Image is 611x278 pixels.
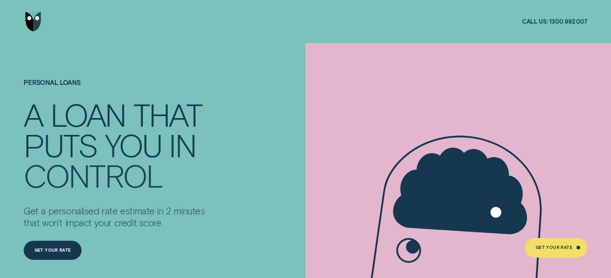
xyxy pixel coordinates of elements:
div: IN [169,129,196,159]
a: Call us:1300 992 007 [522,18,587,25]
div: THAT [133,99,202,129]
div: LOAN [50,99,126,129]
span: 1300 992 007 [549,18,587,25]
div: PUTS [24,129,97,159]
p: Get a personalised rate estimate in 2 minutes that won't impact your credit score. [24,205,210,228]
a: GET YOUR RATE [24,241,82,260]
img: Wisr [25,12,41,31]
span: Call us: [522,18,548,25]
h4: A LOAN THAT PUTS YOU IN CONTROL [24,99,210,189]
h1: Personal Loans [24,79,210,99]
a: GET YOUR RATE [525,238,587,258]
div: YOU [105,129,161,159]
div: A [24,99,43,129]
div: CONTROL [24,160,162,190]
